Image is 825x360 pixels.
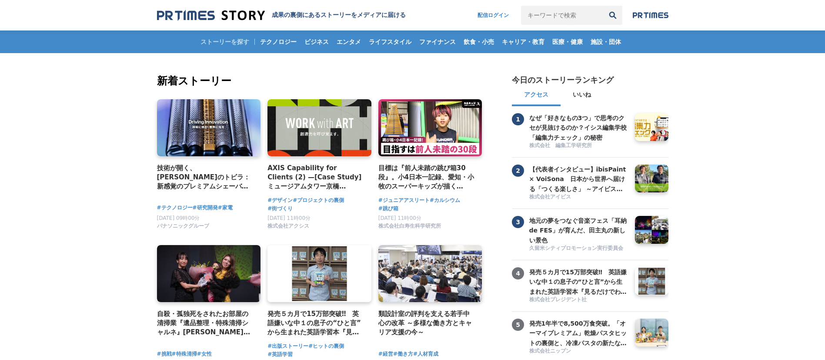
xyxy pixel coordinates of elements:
[267,205,293,213] a: #街づくり
[267,225,309,231] a: 株式会社アクシス
[529,216,628,245] h3: 地元の夢をつなぐ音楽フェス「耳納 de FES」が育んだ、田主丸の新しい景色
[460,30,498,53] a: 飲食・小売
[193,204,218,212] a: #研究開発
[529,142,628,150] a: 株式会社 編集工学研究所
[529,142,592,149] span: 株式会社 編集工学研究所
[529,296,587,303] span: 株式会社プレジデント社
[157,215,200,221] span: [DATE] 09時00分
[529,347,628,356] a: 株式会社ニップン
[365,30,415,53] a: ライフスタイル
[430,196,460,205] a: #カルシウム
[267,342,308,350] a: #出版ストーリー
[512,216,524,228] span: 3
[157,350,172,358] a: #挑戦
[529,267,628,296] h3: 発売５カ月で15万部突破‼ 英語嫌いな中１の息子の“ひと言”から生まれた英語学習本『見るだけでわかる‼ 英語ピクト図鑑』異例ヒットの要因
[267,163,364,192] a: AXIS Capability for Clients (2) —[Case Study] ミュージアムタワー京橋 「WORK with ART」
[257,30,300,53] a: テクノロジー
[378,196,430,205] a: #ジュニアアスリート
[460,38,498,46] span: 飲食・小売
[633,12,668,19] img: prtimes
[197,350,212,358] a: #女性
[333,30,364,53] a: エンタメ
[512,267,524,279] span: 4
[267,350,293,359] a: #英語学習
[267,222,309,230] span: 株式会社アクシス
[378,309,475,337] a: 類設計室の評判を支える若手中心の改革 ～多様な働き方とキャリア支援の今～
[218,204,233,212] a: #家電
[529,296,628,304] a: 株式会社プレジデント社
[272,11,406,19] h1: 成果の裏側にあるストーリーをメディアに届ける
[301,38,332,46] span: ビジネス
[378,222,441,230] span: 株式会社白寿生科学研究所
[529,245,623,252] span: 久留米シティプロモーション実行委員会
[157,163,254,192] a: 技術が開く、[PERSON_NAME]のトビラ：新感覚のプレミアムシェーバー「ラムダッシュ パームイン」
[413,350,438,358] a: #人材育成
[157,73,484,89] h2: 新着ストーリー
[512,319,524,331] span: 5
[257,38,300,46] span: テクノロジー
[378,215,421,221] span: [DATE] 11時00分
[529,113,628,141] a: なぜ「好きなもの3つ」で思考のクセが見抜けるのか？イシス編集学校「編集力チェック」の秘密
[512,75,614,85] h2: 今日のストーリーランキング
[308,342,344,350] a: #ヒットの裏側
[549,30,586,53] a: 医療・健康
[529,347,571,355] span: 株式会社ニップン
[157,10,265,21] img: 成果の裏側にあるストーリーをメディアに届ける
[498,38,548,46] span: キャリア・教育
[378,163,475,192] a: 目標は『前人未踏の跳び箱30段』。小4日本一記録、愛知・小牧のスーパーキッズが描く[PERSON_NAME]とは？
[393,350,413,358] a: #働き方
[365,38,415,46] span: ライフスタイル
[157,10,406,21] a: 成果の裏側にあるストーリーをメディアに届ける 成果の裏側にあるストーリーをメディアに届ける
[157,309,254,337] a: 自殺・孤独死をされたお部屋の清掃業『遺品整理・特殊清掃シャルネ』[PERSON_NAME]がBeauty [GEOGRAPHIC_DATA][PERSON_NAME][GEOGRAPHIC_DA...
[529,319,628,348] h3: 発売1年半で8,500万食突破。「オーマイプレミアム」乾燥パスタヒットの裏側と、冷凍パスタの新たな挑戦。徹底的な消費者起点で「おいしさ」を追求するニップンの歩み
[512,85,561,106] button: アクセス
[587,38,625,46] span: 施設・団体
[469,6,518,25] a: 配信ログイン
[529,267,628,295] a: 発売５カ月で15万部突破‼ 英語嫌いな中１の息子の“ひと言”から生まれた英語学習本『見るだけでわかる‼ 英語ピクト図鑑』異例ヒットの要因
[378,350,393,358] a: #経営
[529,165,628,192] a: 【代表者インタビュー】ibisPaint × VoiSona 日本から世界へ届ける「つくる楽しさ」 ～アイビスがテクノスピーチと挑戦する、新しい創作文化の形成～
[157,204,193,212] a: #テクノロジー
[416,38,459,46] span: ファイナンス
[561,85,603,106] button: いいね
[267,215,311,221] span: [DATE] 11時00分
[378,205,398,213] a: #跳び箱
[157,225,209,231] a: パナソニックグループ
[529,245,628,253] a: 久留米シティプロモーション実行委員会
[498,30,548,53] a: キャリア・教育
[549,38,586,46] span: 医療・健康
[529,165,628,194] h3: 【代表者インタビュー】ibisPaint × VoiSona 日本から世界へ届ける「つくる楽しさ」 ～アイビスがテクノスピーチと挑戦する、新しい創作文化の形成～
[301,30,332,53] a: ビジネス
[512,113,524,125] span: 1
[293,196,344,205] a: #プロジェクトの裏側
[521,6,603,25] input: キーワードで検索
[157,222,209,230] span: パナソニックグループ
[512,165,524,177] span: 2
[378,225,441,231] a: 株式会社白寿生科学研究所
[603,6,622,25] button: 検索
[267,309,364,337] a: 発売５カ月で15万部突破‼ 英語嫌いな中１の息子の“ひと言”から生まれた英語学習本『見るだけでわかる‼ 英語ピクト図鑑』異例ヒットの要因
[587,30,625,53] a: 施設・団体
[529,113,628,142] h3: なぜ「好きなもの3つ」で思考のクセが見抜けるのか？イシス編集学校「編集力チェック」の秘密
[529,193,571,201] span: 株式会社アイビス
[333,38,364,46] span: エンタメ
[416,30,459,53] a: ファイナンス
